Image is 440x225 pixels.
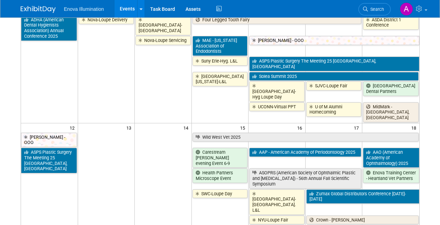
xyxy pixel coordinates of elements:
a: Suny Erie-Hyg. L&L [193,57,248,66]
span: 13 [126,123,134,132]
a: AAP - American Academy of Periodontology 2025 [249,148,361,157]
span: Search [368,7,384,12]
a: ASPS Plastic Surgery The Meeting 25 [GEOGRAPHIC_DATA], [GEOGRAPHIC_DATA] [249,57,419,71]
span: 18 [411,123,419,132]
a: MidMark - [GEOGRAPHIC_DATA], [GEOGRAPHIC_DATA] [363,102,418,122]
a: Four Legged Tooth Fairy [193,15,362,24]
a: Health Partners Microscope Event [193,168,248,183]
img: Andrea Miller [400,2,413,16]
a: U of M Alumni Homecoming [306,102,362,117]
a: [GEOGRAPHIC_DATA]-[GEOGRAPHIC_DATA] [135,15,191,35]
a: ASOPRS (American Society of Ophthalmic Plastic and [MEDICAL_DATA]) - 56th Annual Fall Scientific ... [249,168,361,188]
a: Enova Training Center - Heartland Vet Partners [363,168,419,183]
a: Wild West Vet 2025 [193,133,419,142]
img: ExhibitDay [21,6,56,13]
a: ASPS Plastic Surgery The Meeting 25 [GEOGRAPHIC_DATA], [GEOGRAPHIC_DATA] [21,148,77,173]
a: NYU-Loupe Fair [249,216,305,225]
a: Search [358,3,391,15]
a: [PERSON_NAME] - OOO [21,133,77,147]
span: 14 [183,123,191,132]
a: MAE - [US_STATE] Association of Endodontists [193,36,248,56]
a: Nova-Loupe Servicing [135,36,191,45]
span: 12 [69,123,78,132]
span: 15 [239,123,248,132]
a: Carestream [PERSON_NAME] evening Event 6-9 [193,148,248,168]
a: Zumax Global Distributors Conference [DATE]-[DATE] [306,189,419,204]
a: Solea Summit 2025 [249,72,418,81]
a: Nova-Loupe Delivery [79,15,134,24]
a: SJVC-Loupe Fair [306,81,362,90]
a: [GEOGRAPHIC_DATA][US_STATE]-L&L [193,72,248,86]
a: SWC-Loupe Day [193,189,248,198]
span: Enova Illumination [64,6,104,12]
a: [GEOGRAPHIC_DATA]-Hyg Loupe Day [249,81,305,101]
a: [GEOGRAPHIC_DATA] Dental Partners [363,81,418,96]
a: [GEOGRAPHIC_DATA]-[GEOGRAPHIC_DATA]. L&L [249,189,305,215]
a: AAO (American Academy of Ophthalmology) 2025 [363,148,419,168]
a: Crown - [PERSON_NAME] [306,216,419,225]
a: ASDA District 1 Conference [363,15,418,30]
span: 16 [296,123,305,132]
a: ADHA (American Dental Hygienists Association) Annual Conference 2025 [21,15,77,41]
span: 17 [353,123,362,132]
a: [PERSON_NAME] - OOO [249,36,419,45]
a: UCONN-Virtual PPT [249,102,305,111]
